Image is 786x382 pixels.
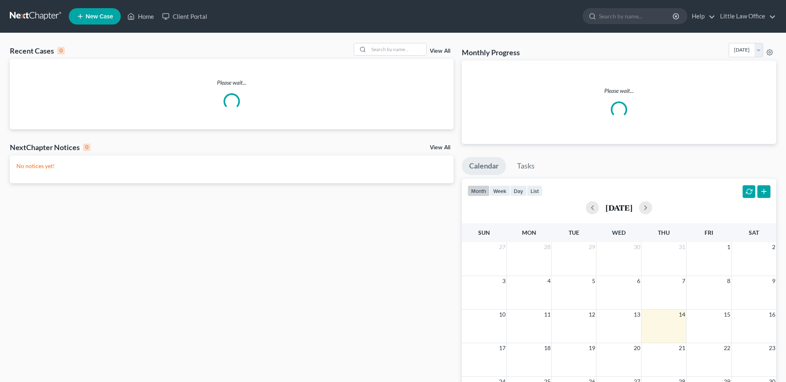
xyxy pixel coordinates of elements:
button: week [490,185,510,196]
p: No notices yet! [16,162,447,170]
span: 5 [591,276,596,286]
p: Please wait... [10,79,454,87]
span: 31 [678,242,686,252]
span: 6 [636,276,641,286]
a: Home [123,9,158,24]
span: 21 [678,343,686,353]
span: 16 [768,310,776,319]
input: Search by name... [599,9,674,24]
span: Wed [612,229,626,236]
span: 23 [768,343,776,353]
h2: [DATE] [605,203,632,212]
span: 18 [543,343,551,353]
span: 11 [543,310,551,319]
span: Fri [705,229,713,236]
div: 0 [83,144,90,151]
span: 12 [588,310,596,319]
a: Help [688,9,715,24]
span: 17 [498,343,506,353]
span: 10 [498,310,506,319]
span: 27 [498,242,506,252]
h3: Monthly Progress [462,47,520,57]
button: list [527,185,542,196]
span: 9 [771,276,776,286]
span: 28 [543,242,551,252]
span: 3 [501,276,506,286]
a: Client Portal [158,9,211,24]
span: 13 [633,310,641,319]
span: 22 [723,343,731,353]
span: Thu [658,229,670,236]
span: 1 [726,242,731,252]
span: 8 [726,276,731,286]
a: Little Law Office [716,9,776,24]
span: 30 [633,242,641,252]
span: New Case [86,13,113,20]
span: Mon [522,229,536,236]
div: 0 [57,47,65,54]
span: 14 [678,310,686,319]
input: Search by name... [369,43,426,55]
span: 20 [633,343,641,353]
div: Recent Cases [10,46,65,56]
p: Please wait... [468,87,770,95]
a: Tasks [510,157,542,175]
a: View All [430,145,450,151]
span: 15 [723,310,731,319]
a: Calendar [462,157,506,175]
span: 2 [771,242,776,252]
div: NextChapter Notices [10,142,90,152]
button: month [468,185,490,196]
button: day [510,185,527,196]
span: 19 [588,343,596,353]
span: Tue [569,229,579,236]
a: View All [430,48,450,54]
span: Sun [478,229,490,236]
span: 29 [588,242,596,252]
span: Sat [749,229,759,236]
span: 4 [547,276,551,286]
span: 7 [681,276,686,286]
